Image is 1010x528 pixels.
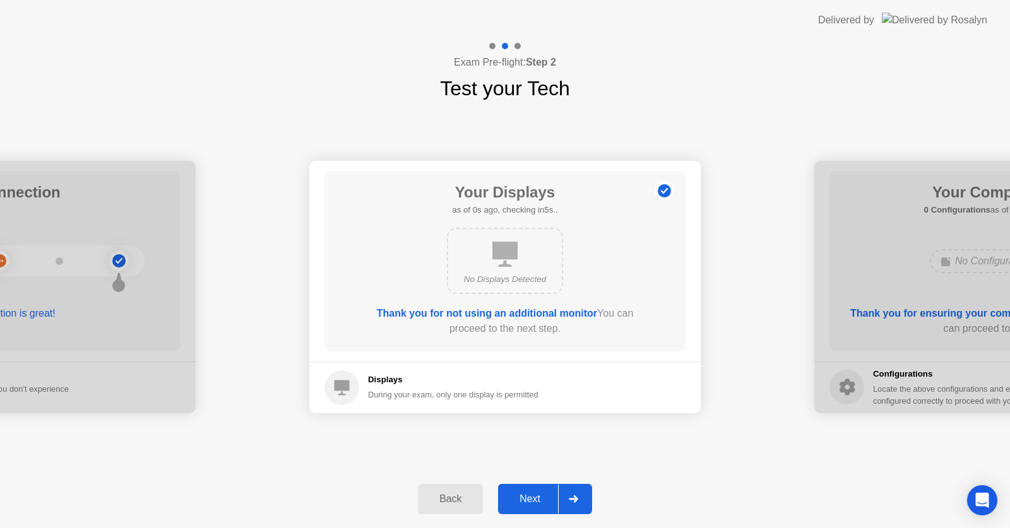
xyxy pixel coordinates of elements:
[418,484,483,514] button: Back
[502,493,558,505] div: Next
[967,485,997,515] div: Open Intercom Messenger
[882,13,987,27] img: Delivered by Rosalyn
[452,181,557,204] h1: Your Displays
[458,273,552,286] div: No Displays Detected
[368,389,538,401] div: During your exam, only one display is permitted
[440,73,570,103] h1: Test your Tech
[368,373,538,386] h5: Displays
[360,306,650,336] div: You can proceed to the next step.
[498,484,592,514] button: Next
[526,57,556,67] b: Step 2
[454,55,556,70] h4: Exam Pre-flight:
[377,308,597,319] b: Thank you for not using an additional monitor
[452,204,557,216] h5: as of 0s ago, checking in5s..
[818,13,874,28] div: Delivered by
[422,493,479,505] div: Back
